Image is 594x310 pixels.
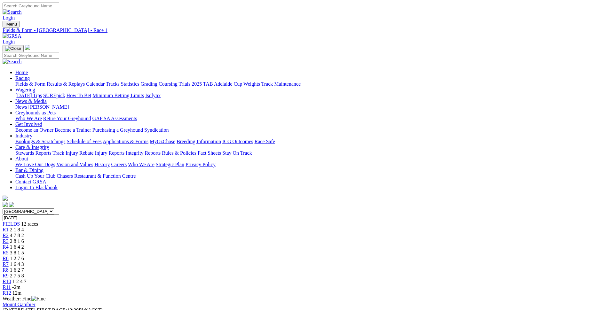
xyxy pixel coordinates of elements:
[21,221,38,227] span: 12 races
[57,173,136,179] a: Chasers Restaurant & Function Centre
[3,302,36,307] a: Mount Gambier
[92,93,144,98] a: Minimum Betting Limits
[15,75,30,81] a: Racing
[47,81,85,87] a: Results & Replays
[15,93,591,98] div: Wagering
[86,81,105,87] a: Calendar
[15,104,591,110] div: News & Media
[15,150,591,156] div: Care & Integrity
[15,127,53,133] a: Become an Owner
[43,116,91,121] a: Retire Your Greyhound
[15,81,45,87] a: Fields & Form
[145,93,161,98] a: Isolynx
[3,233,9,238] a: R2
[156,162,184,167] a: Strategic Plan
[10,273,24,278] span: 2 7 5 8
[15,104,27,110] a: News
[28,104,69,110] a: [PERSON_NAME]
[15,162,55,167] a: We Love Our Dogs
[3,227,9,232] a: R1
[3,267,9,273] span: R8
[162,150,196,156] a: Rules & Policies
[3,284,11,290] span: R11
[15,185,58,190] a: Login To Blackbook
[3,9,22,15] img: Search
[103,139,148,144] a: Applications & Forms
[92,116,137,121] a: GAP SA Assessments
[3,290,11,296] a: R12
[178,81,190,87] a: Trials
[5,46,21,51] img: Close
[15,156,28,161] a: About
[10,244,24,250] span: 1 6 4 2
[15,121,42,127] a: Get Involved
[15,87,35,92] a: Wagering
[12,279,27,284] span: 1 2 4 7
[121,81,139,87] a: Statistics
[3,238,9,244] a: R3
[15,144,49,150] a: Care & Integrity
[144,127,169,133] a: Syndication
[10,256,24,261] span: 1 2 7 6
[10,227,24,232] span: 2 1 8 4
[10,233,24,238] span: 4 7 8 2
[106,81,120,87] a: Tracks
[55,127,91,133] a: Become a Trainer
[15,162,591,167] div: About
[3,279,11,284] a: R10
[52,150,93,156] a: Track Injury Rebate
[94,162,110,167] a: History
[254,139,275,144] a: Race Safe
[150,139,175,144] a: MyOzChase
[3,221,20,227] a: FIELDS
[10,250,24,255] span: 3 8 1 5
[15,133,32,138] a: Industry
[15,139,591,144] div: Industry
[3,214,59,221] input: Select date
[186,162,216,167] a: Privacy Policy
[3,45,24,52] button: Toggle navigation
[3,256,9,261] span: R6
[3,202,8,207] img: facebook.svg
[222,150,252,156] a: Stay On Track
[3,250,9,255] span: R5
[12,290,21,296] span: 12m
[56,162,93,167] a: Vision and Values
[192,81,242,87] a: 2025 TAB Adelaide Cup
[126,150,161,156] a: Integrity Reports
[3,244,9,250] a: R4
[3,273,9,278] a: R9
[43,93,65,98] a: SUREpick
[3,296,45,301] span: Weather: Fine
[9,202,14,207] img: twitter.svg
[6,22,17,27] span: Menu
[3,33,21,39] img: GRSA
[15,116,591,121] div: Greyhounds as Pets
[141,81,157,87] a: Grading
[159,81,178,87] a: Coursing
[3,21,20,27] button: Toggle navigation
[3,196,8,201] img: logo-grsa-white.png
[15,139,65,144] a: Bookings & Scratchings
[3,27,591,33] a: Fields & Form - [GEOGRAPHIC_DATA] - Race 1
[10,238,24,244] span: 2 8 1 6
[15,173,55,179] a: Cash Up Your Club
[3,39,15,44] a: Login
[243,81,260,87] a: Weights
[15,93,42,98] a: [DATE] Tips
[15,127,591,133] div: Get Involved
[3,59,22,65] img: Search
[111,162,127,167] a: Careers
[15,179,46,184] a: Contact GRSA
[10,267,24,273] span: 1 6 2 7
[15,150,51,156] a: Stewards Reports
[3,3,59,9] input: Search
